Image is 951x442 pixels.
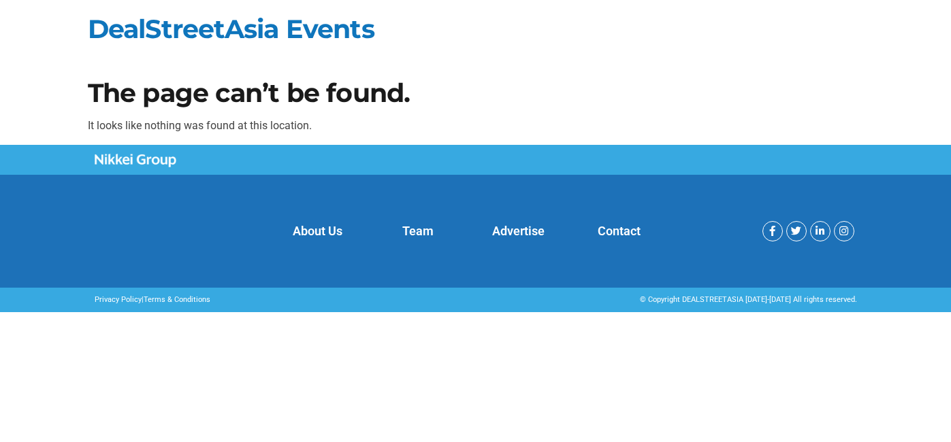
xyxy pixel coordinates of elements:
[293,224,342,238] a: About Us
[88,13,374,45] a: DealStreetAsia Events
[88,118,864,134] p: It looks like nothing was found at this location.
[492,224,545,238] a: Advertise
[88,80,864,106] h1: The page can’t be found.
[144,295,210,304] a: Terms & Conditions
[402,224,434,238] a: Team
[95,295,142,304] a: Privacy Policy
[598,224,641,238] a: Contact
[95,294,469,306] p: |
[95,154,176,167] img: Nikkei Group
[483,294,857,306] div: © Copyright DEALSTREETASIA [DATE]-[DATE] All rights reserved.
